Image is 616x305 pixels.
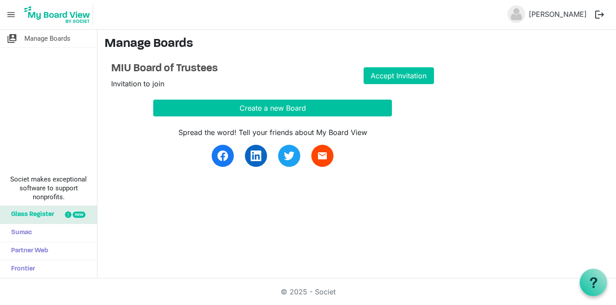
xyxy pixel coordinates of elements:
[508,5,525,23] img: no-profile-picture.svg
[217,151,228,161] img: facebook.svg
[281,287,336,296] a: © 2025 - Societ
[111,62,350,75] h4: MIU Board of Trustees
[7,30,17,47] span: switch_account
[3,6,19,23] span: menu
[105,37,609,52] h3: Manage Boards
[7,260,35,278] span: Frontier
[284,151,294,161] img: twitter.svg
[251,151,261,161] img: linkedin.svg
[22,4,93,26] img: My Board View Logo
[24,30,70,47] span: Manage Boards
[7,206,54,224] span: Glass Register
[317,151,328,161] span: email
[311,145,333,167] a: email
[364,67,434,84] a: Accept Invitation
[7,224,32,242] span: Sumac
[7,242,48,260] span: Partner Web
[4,175,93,201] span: Societ makes exceptional software to support nonprofits.
[73,212,85,218] div: new
[153,127,392,138] div: Spread the word! Tell your friends about My Board View
[590,5,609,24] button: logout
[111,79,164,88] span: Invitation to join
[153,100,392,116] button: Create a new Board
[525,5,590,23] a: [PERSON_NAME]
[22,4,97,26] a: My Board View Logo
